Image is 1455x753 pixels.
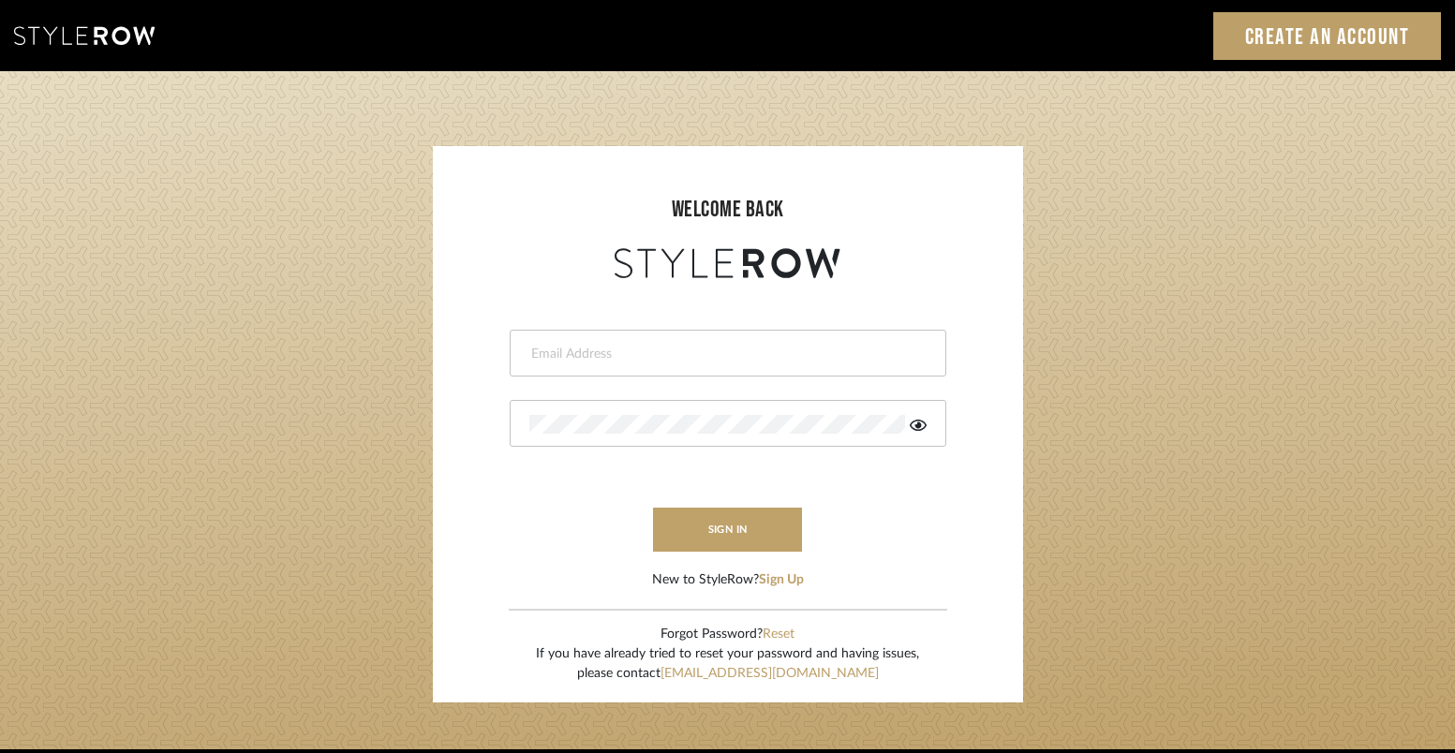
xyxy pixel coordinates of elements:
div: If you have already tried to reset your password and having issues, please contact [536,644,919,684]
div: Forgot Password? [536,625,919,644]
div: welcome back [452,193,1004,227]
button: Sign Up [759,570,804,590]
button: Reset [763,625,794,644]
input: Email Address [529,345,922,363]
button: sign in [653,508,803,552]
div: New to StyleRow? [652,570,804,590]
a: [EMAIL_ADDRESS][DOMAIN_NAME] [661,667,879,680]
a: Create an Account [1213,12,1442,60]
